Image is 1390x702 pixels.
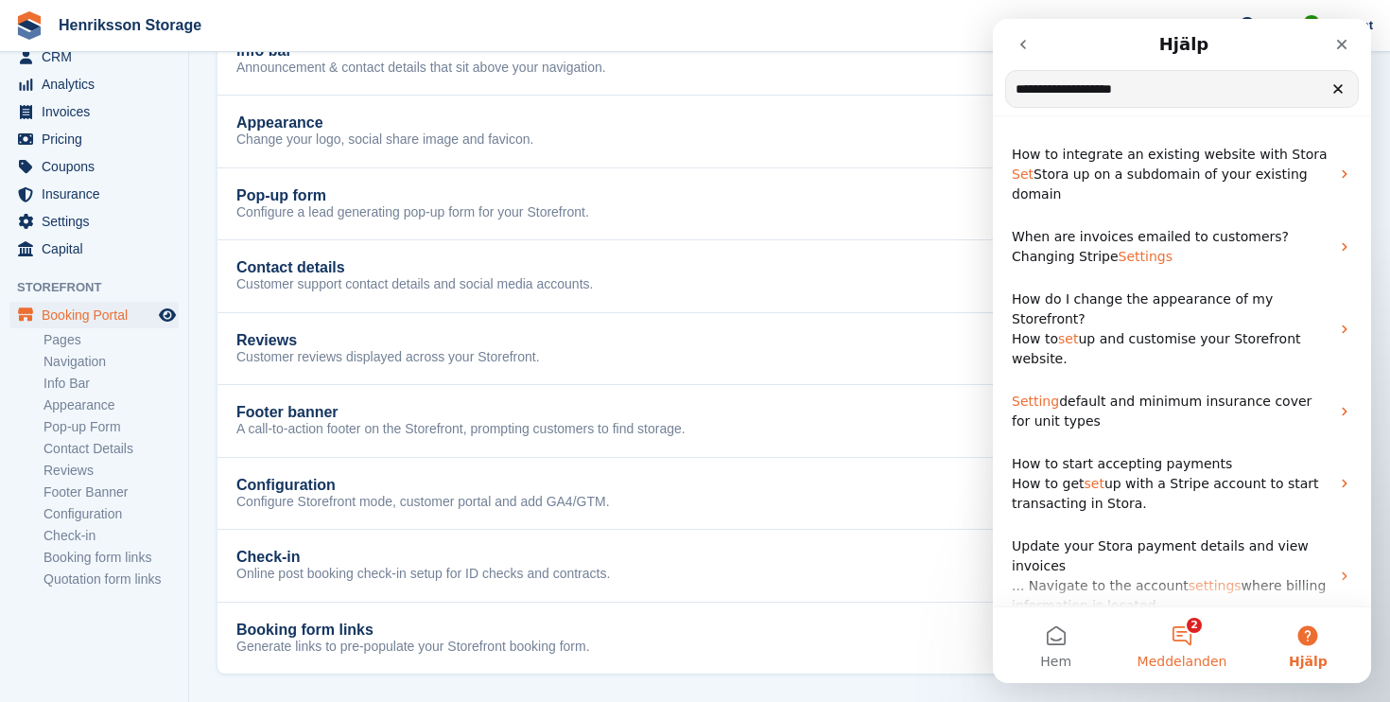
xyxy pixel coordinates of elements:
[236,349,540,366] p: Customer reviews displayed across your Storefront.
[236,566,610,583] p: Online post booking check-in setup for ID checks and contracts.
[17,278,188,297] span: Storefront
[42,302,155,328] span: Booking Portal
[43,462,179,480] a: Reviews
[15,11,43,40] img: stora-icon-8386f47178a22dfd0bd8f6a31ec36ba5ce8667c1dd55bd0f319d3a0aa187defe.svg
[236,132,533,149] p: Change your logo, social share image and favicon.
[42,236,155,262] span: Capital
[42,98,155,125] span: Invoices
[43,353,179,371] a: Navigation
[236,114,323,132] h2: Appearance
[236,404,339,421] h2: Footer banner
[236,276,593,293] p: Customer support contact details and social media accounts.
[236,187,326,204] h2: Pop-up form
[217,24,1362,96] a: Info bar Announcement & contact details that sit above your navigation. Edit
[236,204,589,221] p: Configure a lead generating pop-up form for your Storefront.
[43,483,179,501] a: Footer Banner
[43,527,179,545] a: Check-in
[1165,15,1203,34] span: Create
[43,396,179,414] a: Appearance
[9,302,179,328] a: menu
[217,530,1362,602] a: Check-in Online post booking check-in setup for ID checks and contracts. Edit
[42,208,155,235] span: Settings
[9,153,179,180] a: menu
[236,332,297,349] h2: Reviews
[217,313,1362,385] a: Reviews Customer reviews displayed across your Storefront. Edit
[9,208,179,235] a: menu
[236,639,590,656] p: Generate links to pre-populate your Storefront booking form.
[9,98,179,125] a: menu
[236,60,606,77] p: Announcement & contact details that sit above your navigation.
[217,603,1362,675] a: Booking form links Generate links to pre-populate your Storefront booking form. Create
[43,505,179,523] a: Configuration
[1259,15,1285,34] span: Help
[9,236,179,262] a: menu
[9,126,179,152] a: menu
[236,259,345,276] h2: Contact details
[42,153,155,180] span: Coupons
[236,622,374,639] h2: Booking form links
[43,549,179,567] a: Booking form links
[236,477,336,494] h2: Configuration
[42,126,155,152] span: Pricing
[1302,15,1321,34] img: Mikael Holmström
[236,549,301,566] h2: Check-in
[42,44,155,70] span: CRM
[217,385,1362,457] a: Footer banner A call-to-action footer on the Storefront, prompting customers to find storage. Edit
[42,71,155,97] span: Analytics
[236,421,686,438] p: A call-to-action footer on the Storefront, prompting customers to find storage.
[217,168,1362,240] a: Pop-up form Configure a lead generating pop-up form for your Storefront. Edit
[9,71,179,97] a: menu
[43,440,179,458] a: Contact Details
[217,458,1362,530] a: Configuration Configure Storefront mode, customer portal and add GA4/GTM. Edit
[51,9,209,41] a: Henriksson Storage
[236,494,610,511] p: Configure Storefront mode, customer portal and add GA4/GTM.
[43,570,179,588] a: Quotation form links
[156,304,179,326] a: Preview store
[43,331,179,349] a: Pages
[9,44,179,70] a: menu
[993,19,1371,683] iframe: Intercom live chat
[1324,16,1373,35] span: Account
[43,418,179,436] a: Pop-up Form
[42,181,155,207] span: Insurance
[9,181,179,207] a: menu
[43,375,179,393] a: Info Bar
[217,240,1362,312] a: Contact details Customer support contact details and social media accounts. Edit
[217,96,1362,167] a: Appearance Change your logo, social share image and favicon. Edit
